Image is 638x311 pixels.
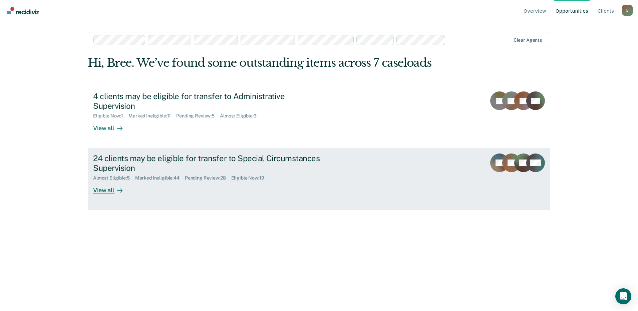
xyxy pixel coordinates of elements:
div: Eligible Now : 19 [231,175,270,181]
div: 24 clients may be eligible for transfer to Special Circumstances Supervision [93,153,327,173]
div: Almost Eligible : 5 [93,175,135,181]
a: 4 clients may be eligible for transfer to Administrative SupervisionEligible Now:1Marked Ineligib... [88,86,550,148]
div: Eligible Now : 1 [93,113,128,119]
img: Recidiviz [7,7,39,14]
div: View all [93,119,130,132]
div: b [622,5,633,16]
div: Marked Ineligible : 44 [135,175,185,181]
div: Pending Review : 28 [185,175,231,181]
div: Clear agents [514,37,542,43]
div: View all [93,181,130,194]
div: Marked Ineligible : 11 [128,113,176,119]
div: 4 clients may be eligible for transfer to Administrative Supervision [93,91,327,111]
a: 24 clients may be eligible for transfer to Special Circumstances SupervisionAlmost Eligible:5Mark... [88,148,550,210]
div: Open Intercom Messenger [615,288,631,304]
div: Almost Eligible : 3 [220,113,262,119]
button: Profile dropdown button [622,5,633,16]
div: Hi, Bree. We’ve found some outstanding items across 7 caseloads [88,56,458,70]
div: Pending Review : 5 [176,113,220,119]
